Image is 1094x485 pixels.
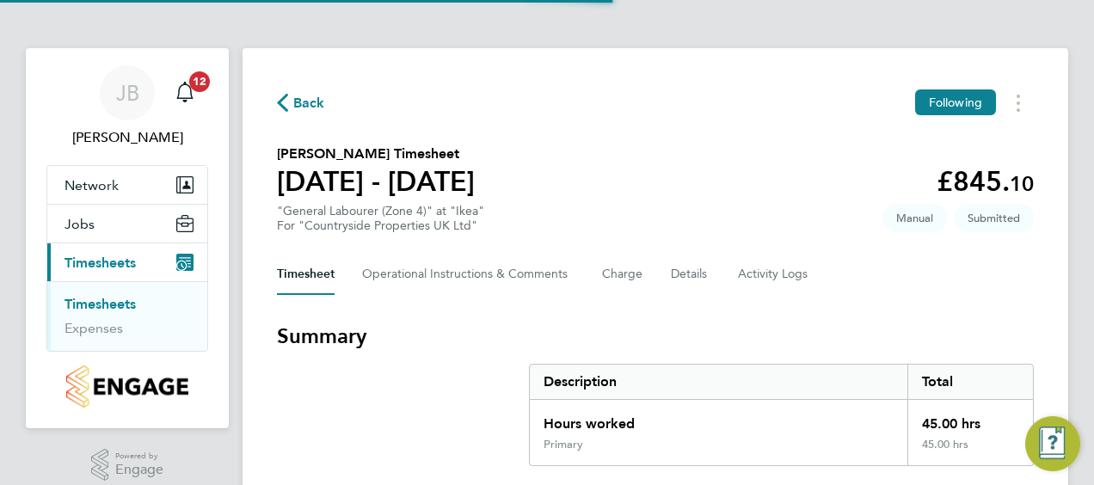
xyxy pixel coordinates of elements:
div: Primary [544,438,583,451]
button: Operational Instructions & Comments [362,254,575,295]
button: Timesheets [47,243,207,281]
button: Charge [602,254,643,295]
span: Engage [115,463,163,477]
span: Powered by [115,449,163,464]
div: 45.00 hrs [907,438,1033,465]
button: Network [47,166,207,204]
button: Back [277,92,325,114]
span: Timesheets [65,255,136,271]
button: Engage Resource Center [1025,416,1080,471]
button: Timesheet [277,254,335,295]
button: Jobs [47,205,207,242]
h3: Summary [277,322,1034,350]
app-decimal: £845. [937,165,1034,198]
span: John Bargewell [46,127,208,148]
a: Expenses [65,320,123,336]
img: countryside-properties-logo-retina.png [66,365,187,408]
button: Activity Logs [738,254,810,295]
a: 12 [168,65,202,120]
a: Powered byEngage [91,449,164,482]
button: Details [671,254,710,295]
span: 10 [1010,171,1034,196]
a: Timesheets [65,296,136,312]
span: This timesheet is Submitted. [954,204,1034,232]
button: Following [915,89,996,115]
span: Jobs [65,216,95,232]
a: JB[PERSON_NAME] [46,65,208,148]
div: Total [907,365,1033,399]
div: 45.00 hrs [907,400,1033,438]
span: Following [929,95,982,110]
div: Timesheets [47,281,207,351]
span: Back [293,93,325,114]
span: 12 [189,71,210,92]
h2: [PERSON_NAME] Timesheet [277,144,475,164]
h1: [DATE] - [DATE] [277,164,475,199]
span: JB [116,82,139,104]
button: Timesheets Menu [1003,89,1034,116]
div: For "Countryside Properties UK Ltd" [277,218,484,233]
div: Summary [529,364,1034,466]
nav: Main navigation [26,48,229,428]
div: Description [530,365,907,399]
div: "General Labourer (Zone 4)" at "Ikea" [277,204,484,233]
div: Hours worked [530,400,907,438]
a: Go to home page [46,365,208,408]
span: This timesheet was manually created. [882,204,947,232]
span: Network [65,177,119,193]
